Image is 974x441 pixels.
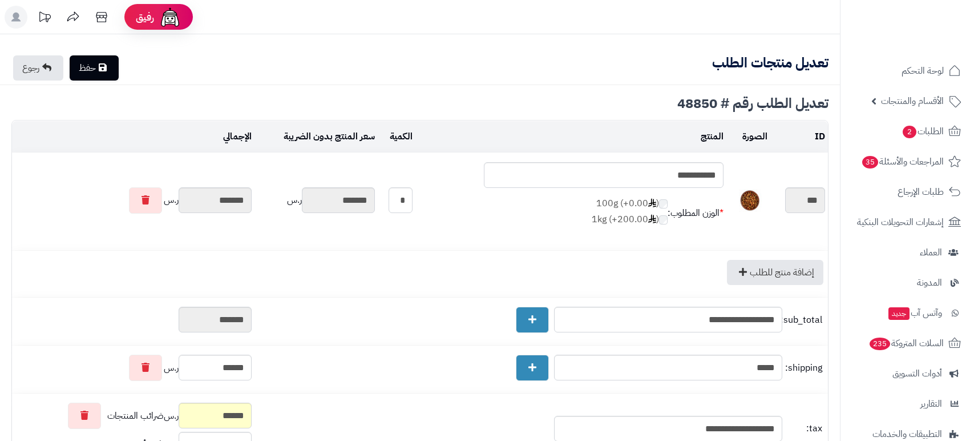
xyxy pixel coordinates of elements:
[254,121,378,153] td: سعر المنتج بدون الضريبة
[847,209,967,236] a: إشعارات التحويلات البنكية
[785,314,822,327] span: sub_total:
[15,187,252,214] div: ر.س
[668,188,724,238] td: الوزن المطلوب:
[785,362,822,375] span: shipping:
[887,305,942,321] span: وآتس آب
[847,57,967,85] a: لوحة التحكم
[136,10,154,24] span: رفيق
[868,335,944,351] span: السلات المتروكة
[770,121,828,153] td: ID
[15,355,252,381] div: ر.س
[11,97,828,110] div: تعديل الطلب رقم # 48850
[857,214,944,230] span: إشعارات التحويلات البنكية
[12,121,254,153] td: الإجمالي
[847,118,967,145] a: الطلبات2
[15,403,252,429] div: ر.س
[785,422,822,435] span: tax:
[902,123,944,139] span: الطلبات
[712,53,828,73] b: تعديل منتجات الطلب
[847,239,967,266] a: العملاء
[847,360,967,387] a: أدوات التسويق
[888,307,910,320] span: جديد
[920,396,942,412] span: التقارير
[861,154,944,170] span: المراجعات والأسئلة
[881,93,944,109] span: الأقسام والمنتجات
[592,197,668,210] label: 100g (+0.00 )
[892,366,942,382] span: أدوات التسويق
[727,260,823,285] a: إضافة منتج للطلب
[847,330,967,357] a: السلات المتروكة235
[659,199,668,209] input: 100g (+0.00)
[847,178,967,206] a: طلبات الإرجاع
[862,156,878,169] span: 35
[902,63,944,79] span: لوحة التحكم
[917,275,942,291] span: المدونة
[847,390,967,418] a: التقارير
[847,148,967,175] a: المراجعات والأسئلة35
[378,121,415,153] td: الكمية
[920,244,942,260] span: العملاء
[13,55,63,81] a: رجوع
[30,6,59,31] a: تحديثات المنصة
[739,189,762,212] img: 1678049915-Akpi%20Seeds-40x40.jpg
[592,213,668,226] label: 1kg (+200.00 )
[726,121,770,153] td: الصورة
[107,410,164,423] span: ضرائب المنتجات
[159,6,181,29] img: ai-face.png
[870,338,890,350] span: 235
[896,9,963,33] img: logo-2.png
[257,187,375,213] div: ر.س
[70,55,119,81] a: حفظ
[659,215,668,224] input: 1kg (+200.00)
[847,299,967,327] a: وآتس آبجديد
[903,126,916,138] span: 2
[898,184,944,200] span: طلبات الإرجاع
[847,269,967,296] a: المدونة
[415,121,727,153] td: المنتج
